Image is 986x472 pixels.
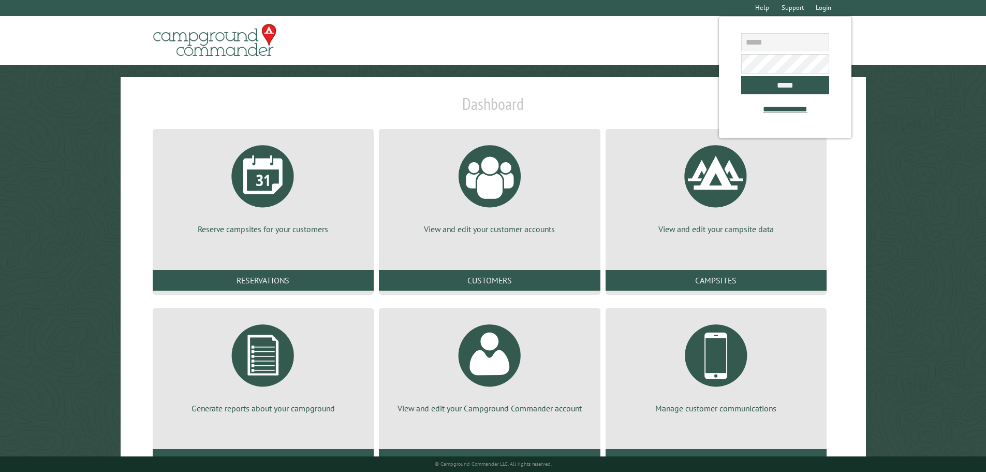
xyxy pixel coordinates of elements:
[150,94,836,122] h1: Dashboard
[391,223,587,235] p: View and edit your customer accounts
[435,461,552,467] small: © Campground Commander LLC. All rights reserved.
[165,403,361,414] p: Generate reports about your campground
[165,317,361,414] a: Generate reports about your campground
[150,20,279,61] img: Campground Commander
[379,270,600,291] a: Customers
[618,317,814,414] a: Manage customer communications
[391,403,587,414] p: View and edit your Campground Commander account
[153,449,374,470] a: Reports
[606,449,827,470] a: Communications
[618,403,814,414] p: Manage customer communications
[165,223,361,235] p: Reserve campsites for your customers
[153,270,374,291] a: Reservations
[379,449,600,470] a: Account
[606,270,827,291] a: Campsites
[618,223,814,235] p: View and edit your campsite data
[391,137,587,235] a: View and edit your customer accounts
[165,137,361,235] a: Reserve campsites for your customers
[391,317,587,414] a: View and edit your Campground Commander account
[618,137,814,235] a: View and edit your campsite data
